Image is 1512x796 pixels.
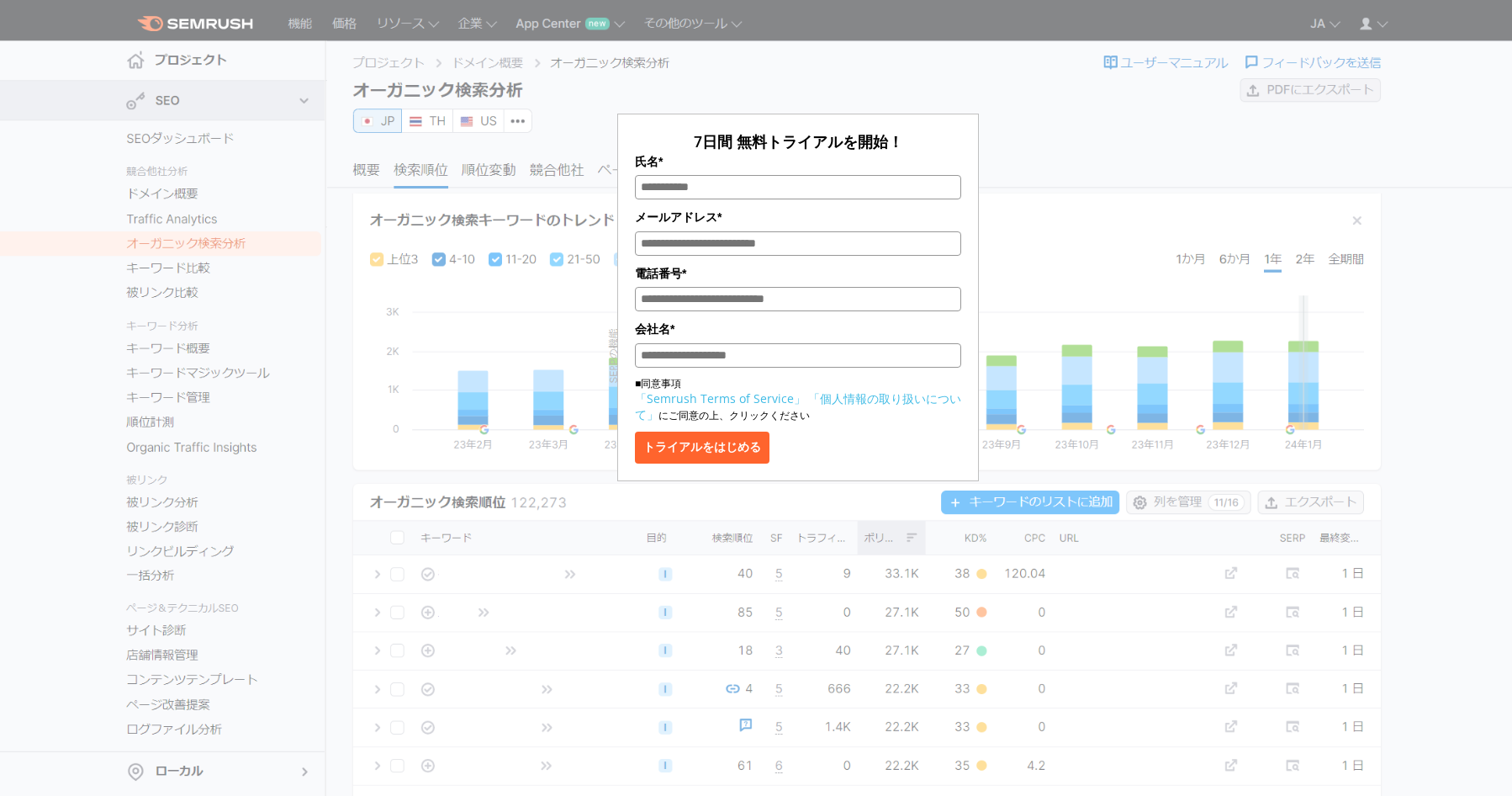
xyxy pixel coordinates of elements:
label: メールアドレス* [635,208,961,226]
a: 「個人情報の取り扱いについて」 [635,390,961,422]
a: 「Semrush Terms of Service」 [635,390,806,406]
p: ■同意事項 にご同意の上、クリックください [635,376,961,423]
label: 電話番号* [635,264,961,283]
button: トライアルをはじめる [635,432,769,464]
span: 7日間 無料トライアルを開始！ [694,131,903,151]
